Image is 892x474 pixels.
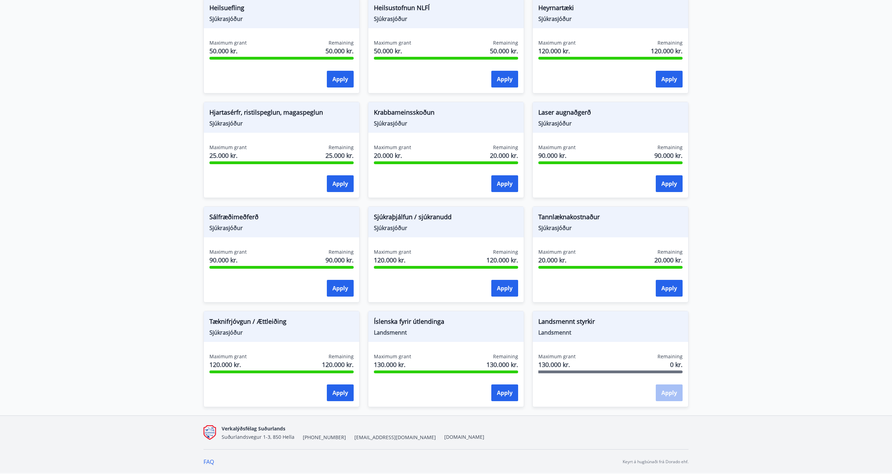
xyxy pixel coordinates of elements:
[656,71,683,87] button: Apply
[203,425,216,440] img: Q9do5ZaFAFhn9lajViqaa6OIrJ2A2A46lF7VsacK.png
[538,3,683,15] span: Heyrnartæki
[374,151,411,160] span: 20.000 kr.
[374,15,518,23] span: Sjúkrasjóður
[209,317,354,329] span: Tæknifrjóvgun / Ættleiðing
[374,353,411,360] span: Maximum grant
[538,108,683,120] span: Laser augnaðgerð
[329,39,354,46] span: Remaining
[658,39,683,46] span: Remaining
[654,151,683,160] span: 90.000 kr.
[538,151,576,160] span: 90.000 kr.
[654,255,683,265] span: 20.000 kr.
[322,360,354,369] span: 120.000 kr.
[538,224,683,232] span: Sjúkrasjóður
[486,255,518,265] span: 120.000 kr.
[374,329,518,336] span: Landsmennt
[374,317,518,329] span: Íslenska fyrir útlendinga
[538,360,576,369] span: 130.000 kr.
[374,360,411,369] span: 130.000 kr.
[493,144,518,151] span: Remaining
[329,353,354,360] span: Remaining
[209,151,247,160] span: 25.000 kr.
[209,108,354,120] span: Hjartasérfr, ristilspeglun, magaspeglun
[325,151,354,160] span: 25.000 kr.
[444,434,484,440] a: [DOMAIN_NAME]
[490,46,518,55] span: 50.000 kr.
[325,255,354,265] span: 90.000 kr.
[491,384,518,401] button: Apply
[491,175,518,192] button: Apply
[374,144,411,151] span: Maximum grant
[374,3,518,15] span: Heilsustofnun NLFÍ
[374,212,518,224] span: Sjúkraþjálfun / sjúkranudd
[374,224,518,232] span: Sjúkrasjóður
[209,255,247,265] span: 90.000 kr.
[222,434,294,440] span: Suðurlandsvegur 1-3, 850 Hella
[325,46,354,55] span: 50.000 kr.
[374,249,411,255] span: Maximum grant
[222,425,285,432] span: Verkalýðsfélag Suðurlands
[656,280,683,297] button: Apply
[538,353,576,360] span: Maximum grant
[209,360,247,369] span: 120.000 kr.
[209,329,354,336] span: Sjúkrasjóður
[209,212,354,224] span: Sálfræðimeðferð
[491,280,518,297] button: Apply
[490,151,518,160] span: 20.000 kr.
[493,353,518,360] span: Remaining
[538,212,683,224] span: Tannlæknakostnaður
[538,39,576,46] span: Maximum grant
[656,175,683,192] button: Apply
[538,120,683,127] span: Sjúkrasjóður
[209,46,247,55] span: 50.000 kr.
[327,175,354,192] button: Apply
[538,46,576,55] span: 120.000 kr.
[374,120,518,127] span: Sjúkrasjóður
[209,120,354,127] span: Sjúkrasjóður
[538,249,576,255] span: Maximum grant
[209,353,247,360] span: Maximum grant
[538,144,576,151] span: Maximum grant
[658,144,683,151] span: Remaining
[538,255,576,265] span: 20.000 kr.
[329,249,354,255] span: Remaining
[303,434,346,441] span: [PHONE_NUMBER]
[209,39,247,46] span: Maximum grant
[623,459,689,465] p: Keyrt á hugbúnaði frá Dorado ehf.
[327,384,354,401] button: Apply
[491,71,518,87] button: Apply
[658,249,683,255] span: Remaining
[651,46,683,55] span: 120.000 kr.
[209,3,354,15] span: Heilsuefling
[209,15,354,23] span: Sjúkrasjóður
[374,255,411,265] span: 120.000 kr.
[327,280,354,297] button: Apply
[538,317,683,329] span: Landsmennt styrkir
[209,144,247,151] span: Maximum grant
[209,224,354,232] span: Sjúkrasjóður
[670,360,683,369] span: 0 kr.
[329,144,354,151] span: Remaining
[354,434,436,441] span: [EMAIL_ADDRESS][DOMAIN_NAME]
[374,39,411,46] span: Maximum grant
[493,39,518,46] span: Remaining
[209,249,247,255] span: Maximum grant
[658,353,683,360] span: Remaining
[538,329,683,336] span: Landsmennt
[538,15,683,23] span: Sjúkrasjóður
[203,458,214,466] a: FAQ
[374,46,411,55] span: 50.000 kr.
[374,108,518,120] span: Krabbameinsskoðun
[486,360,518,369] span: 130.000 kr.
[493,249,518,255] span: Remaining
[327,71,354,87] button: Apply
